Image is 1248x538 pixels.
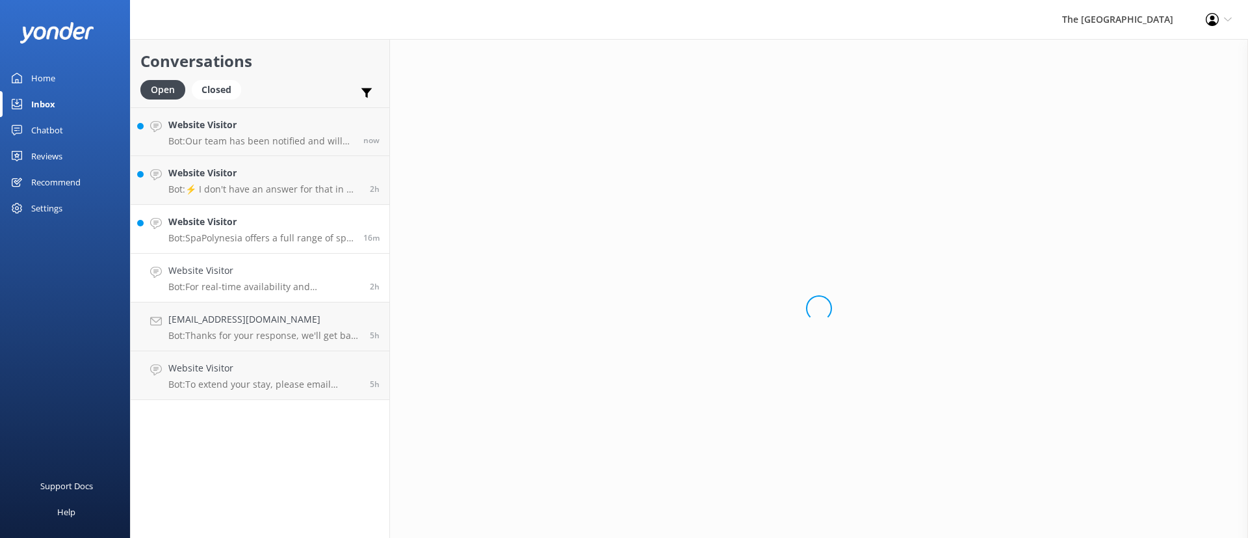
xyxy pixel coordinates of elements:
[31,169,81,195] div: Recommend
[363,135,380,146] span: Oct 08 2025 10:43pm (UTC -10:00) Pacific/Honolulu
[131,303,389,351] a: [EMAIL_ADDRESS][DOMAIN_NAME]Bot:Thanks for your response, we'll get back to you as soon as we can...
[370,330,380,341] span: Oct 08 2025 05:36pm (UTC -10:00) Pacific/Honolulu
[40,473,93,499] div: Support Docs
[168,118,354,132] h4: Website Visitor
[31,195,62,221] div: Settings
[168,361,360,375] h4: Website Visitor
[31,117,63,143] div: Chatbot
[168,166,360,180] h4: Website Visitor
[168,263,360,278] h4: Website Visitor
[192,82,248,96] a: Closed
[168,312,360,327] h4: [EMAIL_ADDRESS][DOMAIN_NAME]
[168,232,354,244] p: Bot: SpaPolynesia offers a full range of spa treatments at The [GEOGRAPHIC_DATA]. The spa is open...
[168,281,360,293] p: Bot: For real-time availability and accommodation bookings, please visit [URL][DOMAIN_NAME]. If y...
[168,183,360,195] p: Bot: ⚡ I don't have an answer for that in my knowledge base. Please try and rephrase your questio...
[131,351,389,400] a: Website VisitorBot:To extend your stay, please email [EMAIL_ADDRESS][DOMAIN_NAME] for assistance.5h
[192,80,241,100] div: Closed
[140,82,192,96] a: Open
[168,330,360,342] p: Bot: Thanks for your response, we'll get back to you as soon as we can during opening hours.
[140,49,380,74] h2: Conversations
[131,205,389,254] a: Website VisitorBot:SpaPolynesia offers a full range of spa treatments at The [GEOGRAPHIC_DATA]. T...
[363,232,380,243] span: Oct 08 2025 10:27pm (UTC -10:00) Pacific/Honolulu
[168,379,360,390] p: Bot: To extend your stay, please email [EMAIL_ADDRESS][DOMAIN_NAME] for assistance.
[131,156,389,205] a: Website VisitorBot:⚡ I don't have an answer for that in my knowledge base. Please try and rephras...
[31,91,55,117] div: Inbox
[131,107,389,156] a: Website VisitorBot:Our team has been notified and will be with you as soon as possible. Alternati...
[168,215,354,229] h4: Website Visitor
[370,281,380,292] span: Oct 08 2025 08:02pm (UTC -10:00) Pacific/Honolulu
[168,135,354,147] p: Bot: Our team has been notified and will be with you as soon as possible. Alternatively, you can ...
[370,379,380,390] span: Oct 08 2025 05:36pm (UTC -10:00) Pacific/Honolulu
[31,143,62,169] div: Reviews
[31,65,55,91] div: Home
[140,80,185,100] div: Open
[57,499,75,525] div: Help
[19,22,94,44] img: yonder-white-logo.png
[370,183,380,195] span: Oct 08 2025 10:39pm (UTC -10:00) Pacific/Honolulu
[131,254,389,303] a: Website VisitorBot:For real-time availability and accommodation bookings, please visit [URL][DOMA...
